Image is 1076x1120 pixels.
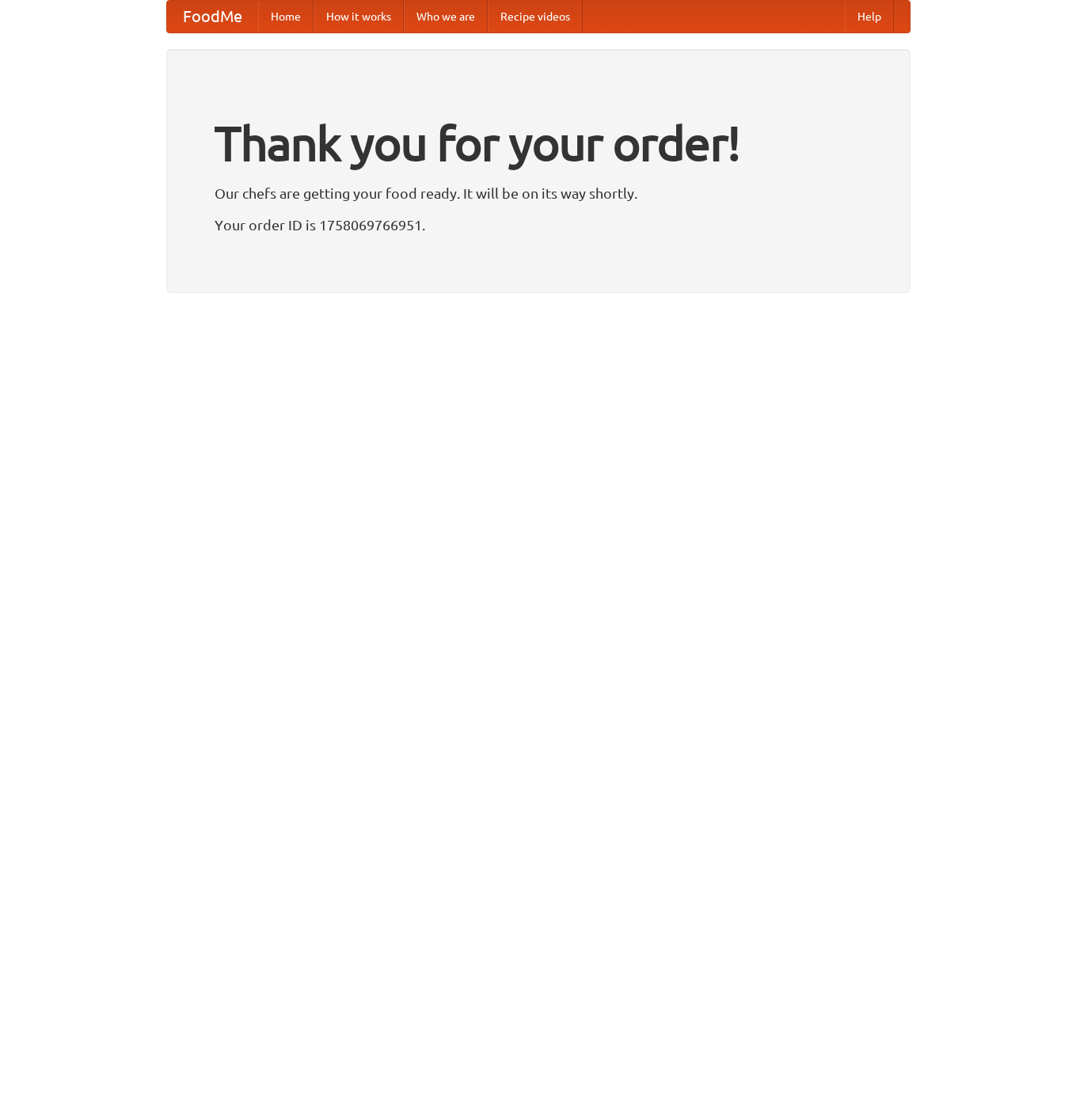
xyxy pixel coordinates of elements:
p: Our chefs are getting your food ready. It will be on its way shortly. [215,181,862,205]
a: Who we are [404,1,488,32]
a: Help [845,1,894,32]
a: Recipe videos [488,1,583,32]
h1: Thank you for your order! [215,105,862,181]
a: Home [258,1,314,32]
p: Your order ID is 1758069766951. [215,213,862,237]
a: How it works [314,1,404,32]
a: FoodMe [167,1,258,32]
